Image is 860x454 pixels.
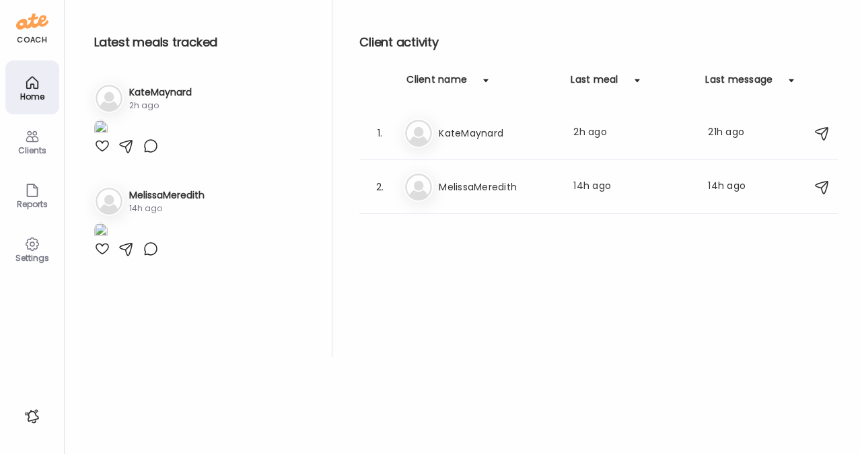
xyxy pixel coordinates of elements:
[129,202,205,215] div: 14h ago
[129,188,205,202] h3: MelissaMeredith
[94,32,310,52] h2: Latest meals tracked
[406,73,467,94] div: Client name
[705,73,773,94] div: Last message
[439,179,557,195] h3: MelissaMeredith
[405,174,432,200] img: bg-avatar-default.svg
[371,179,388,195] div: 2.
[573,179,692,195] div: 14h ago
[8,200,57,209] div: Reports
[96,85,122,112] img: bg-avatar-default.svg
[8,92,57,101] div: Home
[405,120,432,147] img: bg-avatar-default.svg
[708,125,760,141] div: 21h ago
[8,146,57,155] div: Clients
[8,254,57,262] div: Settings
[94,223,108,241] img: images%2FzXeRbuQpzPaCClKg5FLBzymq7063%2Ffavorites%2F5r2cxX5oaooQJOquPRHr_1080
[573,125,692,141] div: 2h ago
[16,11,48,32] img: ate
[94,120,108,138] img: images%2FCIgFzggg5adwxhZDfsPyIokDCEN2%2FtGQhJGCQ9ewLn7aXd87z%2F20BjcICp36ByPorgNKgh_1080
[359,32,838,52] h2: Client activity
[439,125,557,141] h3: KateMaynard
[129,100,192,112] div: 2h ago
[571,73,618,94] div: Last meal
[17,34,47,46] div: coach
[129,85,192,100] h3: KateMaynard
[371,125,388,141] div: 1.
[96,188,122,215] img: bg-avatar-default.svg
[708,179,760,195] div: 14h ago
